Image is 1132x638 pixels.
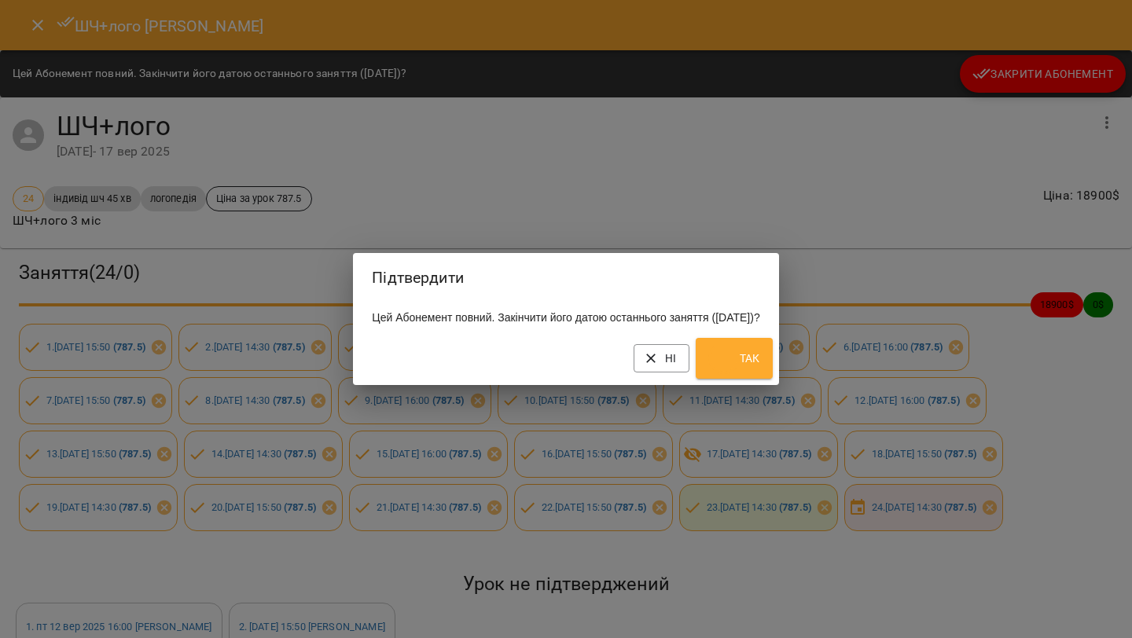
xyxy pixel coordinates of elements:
h2: Підтвердити [372,266,759,290]
button: Так [696,338,773,379]
button: Ні [634,344,689,372]
span: Так [708,343,760,374]
div: Цей Абонемент повний. Закінчити його датою останнього заняття ([DATE])? [353,303,778,332]
span: Ні [646,349,677,368]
